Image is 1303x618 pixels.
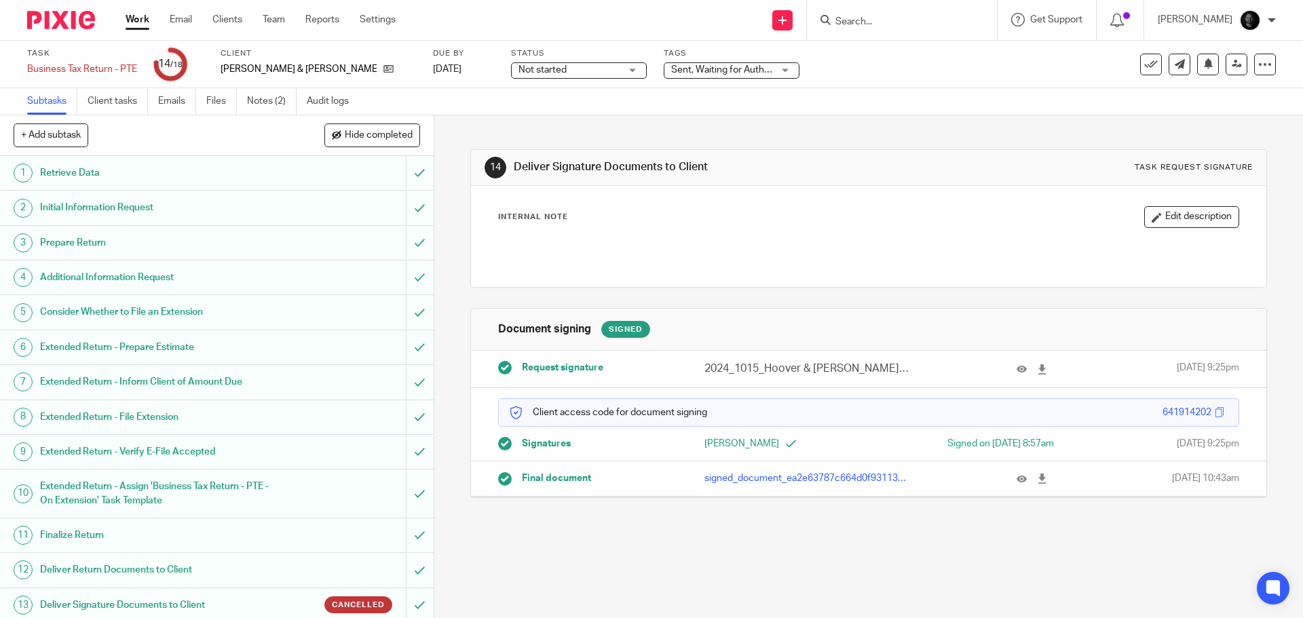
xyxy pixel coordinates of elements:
span: [DATE] [433,64,461,74]
div: Task request signature [1135,162,1253,173]
div: 10 [14,484,33,503]
div: 12 [14,560,33,579]
a: Client tasks [88,88,148,115]
div: Signed [601,321,650,338]
div: 14 [485,157,506,178]
small: /18 [170,61,183,69]
label: Status [511,48,647,59]
div: 3 [14,233,33,252]
p: signed_document_ea2e63787c664d0f931136530ea40fb8.pdf [704,471,909,485]
h1: Extended Return - Inform Client of Amount Due [40,372,275,392]
div: 11 [14,526,33,545]
p: [PERSON_NAME] [704,437,869,450]
span: Not started [518,65,567,75]
a: Work [126,13,149,26]
h1: Initial Information Request [40,197,275,218]
a: Emails [158,88,196,115]
h1: Deliver Signature Documents to Client [40,595,275,615]
div: 8 [14,408,33,427]
h1: Document signing [498,322,591,336]
h1: Extended Return - File Extension [40,407,275,427]
div: 6 [14,338,33,357]
div: 14 [158,56,183,72]
h1: Extended Return - Prepare Estimate [40,337,275,358]
label: Tags [664,48,799,59]
p: [PERSON_NAME] & [PERSON_NAME] LLP [221,62,377,76]
a: Files [206,88,237,115]
button: Edit description [1144,206,1239,228]
label: Due by [433,48,494,59]
label: Client [221,48,416,59]
span: Cancelled [332,599,385,611]
div: 13 [14,596,33,615]
h1: Consider Whether to File an Extension [40,302,275,322]
div: 2 [14,199,33,218]
div: 1 [14,163,33,182]
a: Clients [212,13,242,26]
div: Signed on [DATE] 8:57am [890,437,1054,450]
a: Email [170,13,192,26]
h1: Finalize Return [40,525,275,545]
button: + Add subtask [14,123,88,147]
a: Reports [305,13,339,26]
span: [DATE] 10:43am [1172,471,1239,485]
div: 4 [14,268,33,287]
label: Task [27,48,137,59]
a: Notes (2) [247,88,297,115]
input: Search [834,16,956,28]
p: 2024_1015_Hoover & [PERSON_NAME] LLP_GovernmentCopy_Partnership.pdf [704,361,909,376]
span: Request signature [522,361,603,374]
span: Signatures [522,437,571,450]
h1: Prepare Return [40,233,275,253]
p: [PERSON_NAME] [1158,13,1232,26]
a: Team [263,13,285,26]
img: Pixie [27,11,95,29]
div: 641914202 [1163,406,1211,419]
span: Sent, Waiting for Authorization + 1 [671,65,815,75]
a: Subtasks [27,88,77,115]
span: [DATE] 9:25pm [1177,437,1239,450]
div: 7 [14,372,33,391]
h1: Retrieve Data [40,163,275,183]
span: [DATE] 9:25pm [1177,361,1239,376]
span: Hide completed [345,130,413,141]
h1: Extended Return - Assign 'Business Tax Return - PTE - On Extension' Task Template [40,476,275,511]
span: Get Support [1030,15,1082,24]
h1: Deliver Return Documents to Client [40,560,275,580]
a: Audit logs [307,88,359,115]
h1: Deliver Signature Documents to Client [514,160,898,174]
p: Internal Note [498,212,568,223]
div: 9 [14,442,33,461]
img: Chris.jpg [1239,9,1261,31]
button: Hide completed [324,123,420,147]
div: Business Tax Return - PTE [27,62,137,76]
h1: Additional Information Request [40,267,275,288]
h1: Extended Return - Verify E-File Accepted [40,442,275,462]
span: Final document [522,471,591,485]
p: Client access code for document signing [509,406,707,419]
a: Settings [360,13,396,26]
div: 5 [14,303,33,322]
